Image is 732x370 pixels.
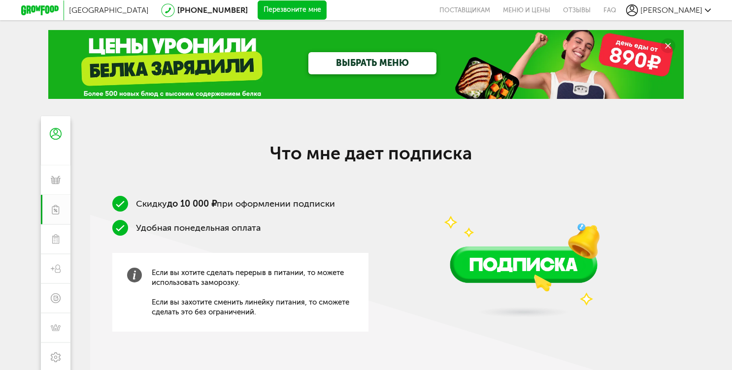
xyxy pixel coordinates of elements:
span: [GEOGRAPHIC_DATA] [69,5,149,15]
span: Удобная понедельная оплата [136,222,261,233]
img: info-grey.b4c3b60.svg [127,268,142,282]
h2: Что мне дает подписка [174,143,568,164]
a: ВЫБРАТЬ МЕНЮ [308,52,436,74]
a: [PHONE_NUMBER] [177,5,248,15]
span: Если вы хотите сделать перерыв в питании, то можете использовать заморозку. Если вы захотите смен... [152,268,354,317]
span: Скидку при оформлении подписки [136,198,335,209]
span: [PERSON_NAME] [640,5,702,15]
button: Перезвоните мне [258,0,327,20]
b: до 10 000 ₽ [167,198,217,209]
img: vUQQD42TP1CeN4SU.png [418,142,630,328]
